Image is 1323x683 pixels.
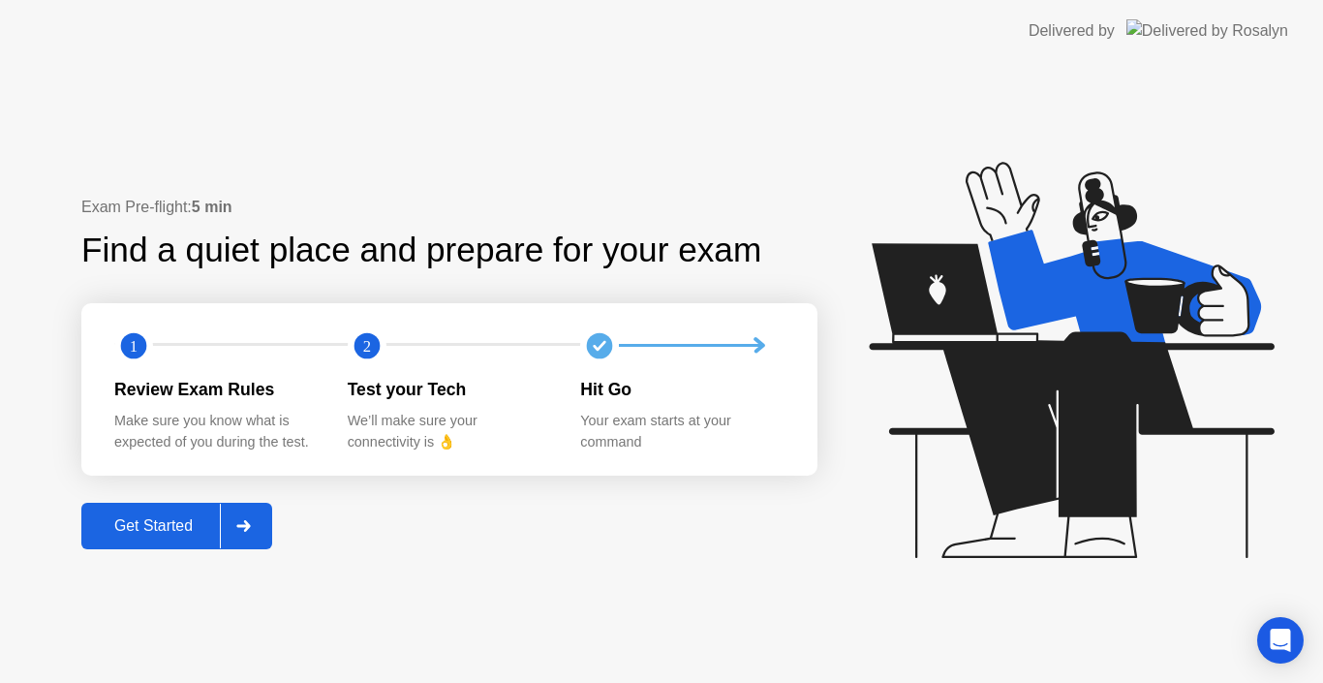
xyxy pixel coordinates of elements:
[1257,617,1304,664] div: Open Intercom Messenger
[130,336,138,355] text: 1
[1126,19,1288,42] img: Delivered by Rosalyn
[114,377,317,402] div: Review Exam Rules
[81,503,272,549] button: Get Started
[81,225,764,276] div: Find a quiet place and prepare for your exam
[580,377,783,402] div: Hit Go
[348,411,550,452] div: We’ll make sure your connectivity is 👌
[87,517,220,535] div: Get Started
[192,199,232,215] b: 5 min
[1029,19,1115,43] div: Delivered by
[81,196,817,219] div: Exam Pre-flight:
[363,336,371,355] text: 2
[580,411,783,452] div: Your exam starts at your command
[348,377,550,402] div: Test your Tech
[114,411,317,452] div: Make sure you know what is expected of you during the test.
